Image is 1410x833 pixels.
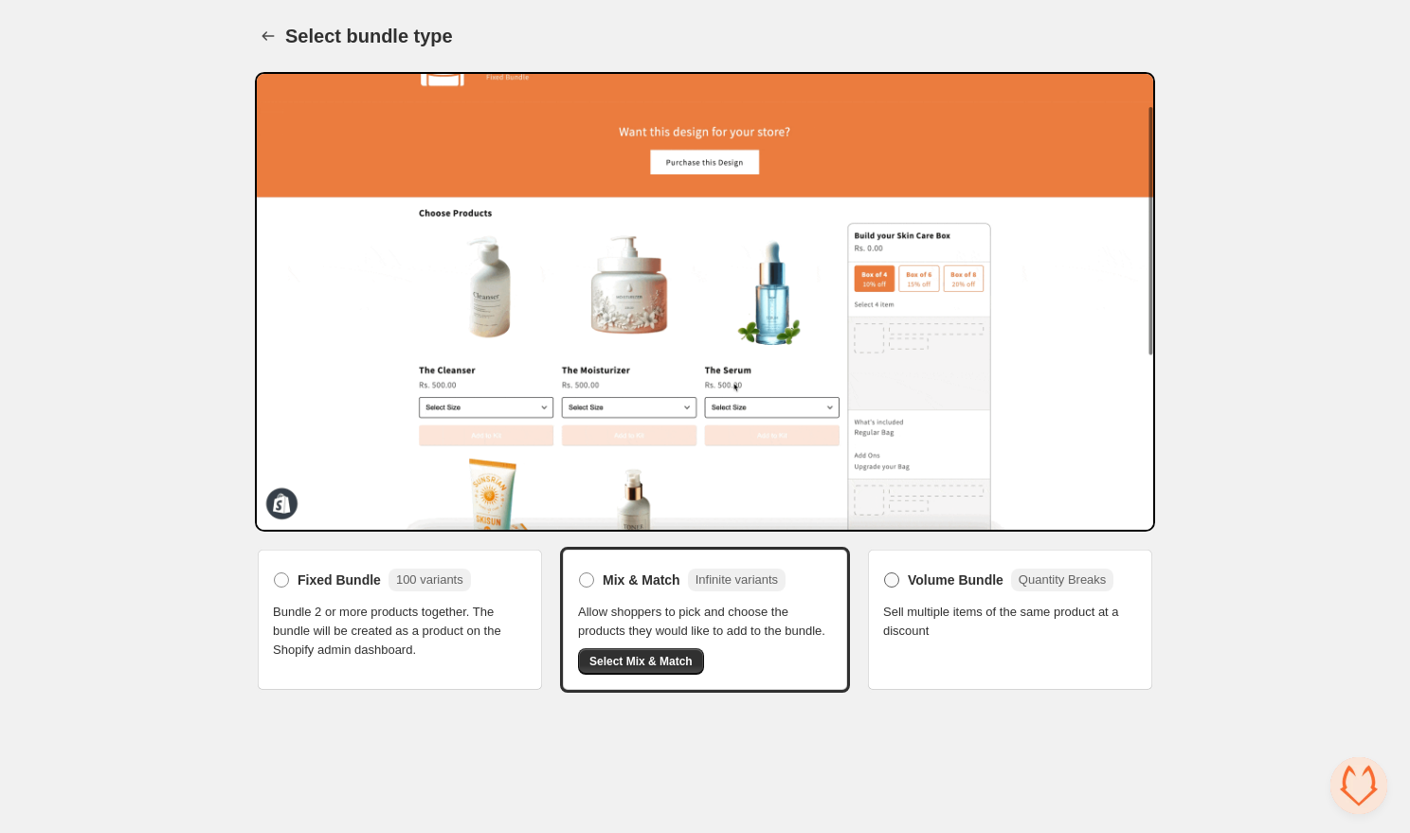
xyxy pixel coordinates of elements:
[589,654,693,669] span: Select Mix & Match
[908,570,1003,589] span: Volume Bundle
[1019,572,1107,587] span: Quantity Breaks
[1330,757,1387,814] a: Open chat
[396,572,463,587] span: 100 variants
[298,570,381,589] span: Fixed Bundle
[255,23,281,49] button: Back
[255,72,1155,532] img: Bundle Preview
[285,25,453,47] h1: Select bundle type
[273,603,527,660] span: Bundle 2 or more products together. The bundle will be created as a product on the Shopify admin ...
[578,648,704,675] button: Select Mix & Match
[696,572,778,587] span: Infinite variants
[578,603,832,641] span: Allow shoppers to pick and choose the products they would like to add to the bundle.
[883,603,1137,641] span: Sell multiple items of the same product at a discount
[603,570,680,589] span: Mix & Match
